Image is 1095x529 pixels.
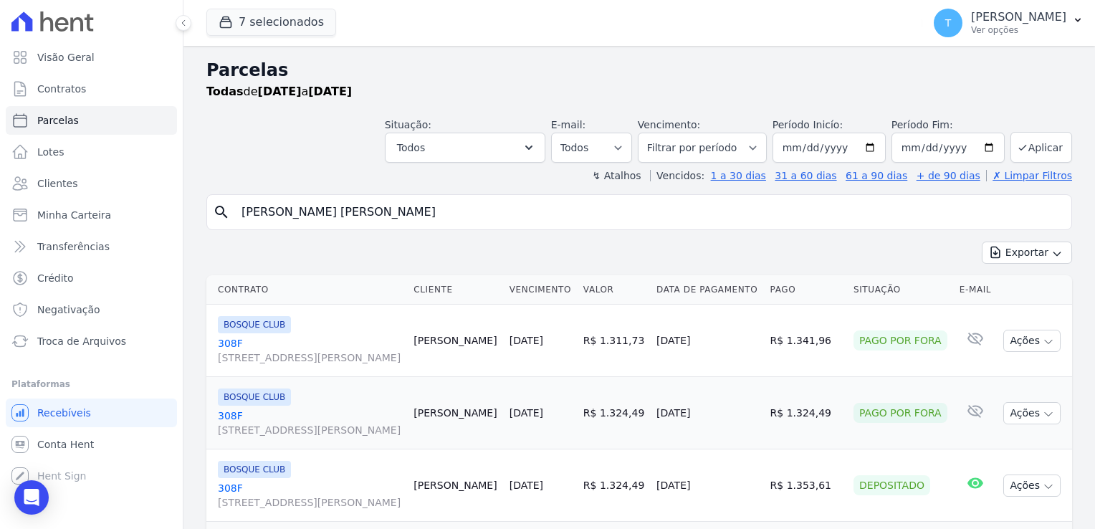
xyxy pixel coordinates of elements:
td: R$ 1.353,61 [765,449,848,522]
div: Open Intercom Messenger [14,480,49,515]
a: 1 a 30 dias [711,170,766,181]
span: BOSQUE CLUB [218,316,291,333]
th: Pago [765,275,848,305]
span: Recebíveis [37,406,91,420]
strong: [DATE] [308,85,352,98]
a: 308F[STREET_ADDRESS][PERSON_NAME] [218,481,402,510]
span: Crédito [37,271,74,285]
span: Parcelas [37,113,79,128]
button: Ações [1003,402,1061,424]
button: Todos [385,133,545,163]
p: Ver opções [971,24,1066,36]
button: Exportar [982,242,1072,264]
span: Clientes [37,176,77,191]
span: Troca de Arquivos [37,334,126,348]
th: Vencimento [504,275,578,305]
button: Aplicar [1010,132,1072,163]
label: Vencidos: [650,170,704,181]
a: Negativação [6,295,177,324]
a: 308F[STREET_ADDRESS][PERSON_NAME] [218,336,402,365]
td: R$ 1.324,49 [578,449,651,522]
td: [DATE] [651,377,764,449]
span: [STREET_ADDRESS][PERSON_NAME] [218,495,402,510]
a: Troca de Arquivos [6,327,177,356]
th: Contrato [206,275,408,305]
div: Plataformas [11,376,171,393]
a: Lotes [6,138,177,166]
a: 31 a 60 dias [775,170,836,181]
td: R$ 1.311,73 [578,305,651,377]
div: Pago por fora [853,403,947,423]
div: Pago por fora [853,330,947,351]
span: T [945,18,952,28]
button: T [PERSON_NAME] Ver opções [922,3,1095,43]
a: Visão Geral [6,43,177,72]
a: Minha Carteira [6,201,177,229]
a: 308F[STREET_ADDRESS][PERSON_NAME] [218,409,402,437]
span: Negativação [37,302,100,317]
div: Depositado [853,475,930,495]
p: de a [206,83,352,100]
span: Todos [397,139,425,156]
a: ✗ Limpar Filtros [986,170,1072,181]
a: Transferências [6,232,177,261]
td: R$ 1.341,96 [765,305,848,377]
button: Ações [1003,475,1061,497]
a: Crédito [6,264,177,292]
span: [STREET_ADDRESS][PERSON_NAME] [218,423,402,437]
span: [STREET_ADDRESS][PERSON_NAME] [218,351,402,365]
i: search [213,204,230,221]
a: 61 a 90 dias [846,170,907,181]
h2: Parcelas [206,57,1072,83]
label: E-mail: [551,119,586,130]
td: R$ 1.324,49 [578,377,651,449]
a: Parcelas [6,106,177,135]
a: Conta Hent [6,430,177,459]
button: Ações [1003,330,1061,352]
td: [DATE] [651,449,764,522]
p: [PERSON_NAME] [971,10,1066,24]
span: BOSQUE CLUB [218,461,291,478]
td: [DATE] [651,305,764,377]
span: Conta Hent [37,437,94,452]
th: Data de Pagamento [651,275,764,305]
a: [DATE] [510,335,543,346]
td: R$ 1.324,49 [765,377,848,449]
strong: Todas [206,85,244,98]
a: + de 90 dias [917,170,980,181]
span: Visão Geral [37,50,95,65]
label: ↯ Atalhos [592,170,641,181]
strong: [DATE] [258,85,302,98]
a: Recebíveis [6,399,177,427]
input: Buscar por nome do lote ou do cliente [233,198,1066,227]
label: Situação: [385,119,431,130]
span: Minha Carteira [37,208,111,222]
th: Situação [848,275,954,305]
button: 7 selecionados [206,9,336,36]
label: Período Inicío: [773,119,843,130]
a: [DATE] [510,407,543,419]
th: E-mail [954,275,998,305]
span: BOSQUE CLUB [218,389,291,406]
td: [PERSON_NAME] [408,377,503,449]
span: Lotes [37,145,64,159]
a: Contratos [6,75,177,103]
th: Valor [578,275,651,305]
a: Clientes [6,169,177,198]
label: Período Fim: [891,118,1005,133]
span: Contratos [37,82,86,96]
label: Vencimento: [638,119,700,130]
span: Transferências [37,239,110,254]
th: Cliente [408,275,503,305]
td: [PERSON_NAME] [408,305,503,377]
td: [PERSON_NAME] [408,449,503,522]
a: [DATE] [510,480,543,491]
